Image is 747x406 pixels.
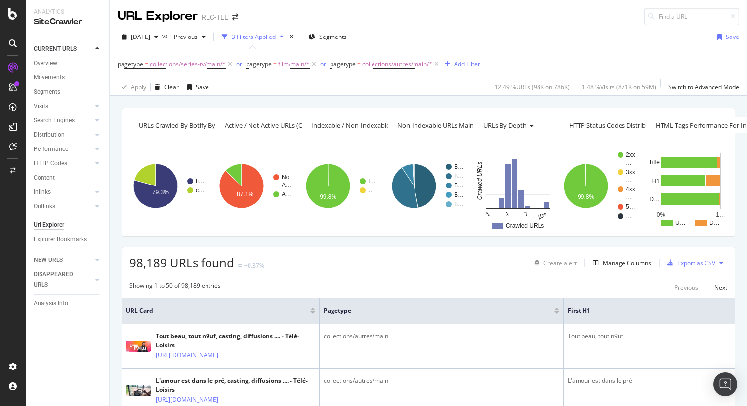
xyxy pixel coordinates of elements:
[34,130,65,140] div: Distribution
[582,83,656,91] div: 1.48 % Visits ( 871K on 59M )
[237,191,253,198] text: 87.1%
[156,395,218,405] a: [URL][DOMAIN_NAME]
[567,117,676,133] h4: HTTP Status Codes Distribution
[309,117,457,133] h4: Indexable / Non-Indexable URLs Distribution
[129,255,234,271] span: 98,189 URLs found
[34,173,102,183] a: Content
[709,220,720,226] text: D…
[150,57,226,71] span: collections/series-tv/main/*
[441,58,480,70] button: Add Filter
[454,60,480,68] div: Add Filter
[118,8,198,25] div: URL Explorer
[506,222,544,229] text: Crawled URLs
[118,60,143,68] span: pagetype
[543,259,577,267] div: Create alert
[34,220,64,230] div: Url Explorer
[34,144,68,154] div: Performance
[626,177,632,184] text: …
[34,58,57,69] div: Overview
[34,255,92,265] a: NEW URLS
[657,211,665,218] text: 0%
[162,32,170,40] span: vs
[236,60,242,68] div: or
[34,87,102,97] a: Segments
[34,220,102,230] a: Url Explorer
[218,29,288,45] button: 3 Filters Applied
[713,372,737,396] div: Open Intercom Messenger
[726,33,739,41] div: Save
[232,14,238,21] div: arrow-right-arrow-left
[126,385,151,396] img: main image
[649,196,660,203] text: D…
[368,178,375,185] text: I…
[225,121,335,130] span: Active / Not Active URLs (organic - all)
[646,143,726,229] div: A chart.
[302,143,382,229] svg: A chart.
[34,101,92,111] a: Visits
[34,201,55,212] div: Outlinks
[196,83,209,91] div: Save
[34,234,102,245] a: Explorer Bookmarks
[282,182,291,188] text: A…
[156,332,315,350] div: Tout beau, tout n9uf, casting, diffusions .... - Télé-Loisirs
[34,234,87,245] div: Explorer Bookmarks
[34,269,92,290] a: DISAPPEARED URLS
[34,298,102,309] a: Analysis Info
[244,261,264,270] div: +0.37%
[34,115,75,126] div: Search Engines
[626,203,635,210] text: 5…
[288,32,296,42] div: times
[324,306,539,315] span: pagetype
[664,255,715,271] button: Export as CSV
[282,174,291,181] text: Not
[578,193,595,200] text: 99.8%
[474,143,554,229] svg: A chart.
[320,193,336,200] text: 99.8%
[118,29,162,45] button: [DATE]
[560,143,640,229] svg: A chart.
[674,281,698,293] button: Previous
[131,33,150,41] span: 2025 Sep. 30th
[569,121,662,130] span: HTTP Status Codes Distribution
[626,151,635,158] text: 2xx
[626,186,635,193] text: 4xx
[320,59,326,69] button: or
[129,143,209,229] svg: A chart.
[34,158,67,169] div: HTTP Codes
[129,281,221,293] div: Showing 1 to 50 of 98,189 entries
[170,29,209,45] button: Previous
[145,60,148,68] span: =
[232,33,276,41] div: 3 Filters Applied
[196,178,205,185] text: fi…
[523,210,529,218] text: 7
[589,257,651,269] button: Manage Columns
[34,144,92,154] a: Performance
[388,143,468,229] svg: A chart.
[156,376,315,394] div: L'amour est dans le pré, casting, diffusions .... - Télé-Loisirs
[282,191,291,198] text: A…
[536,210,548,221] text: 10+
[397,121,497,130] span: Non-Indexable URLs Main Reason
[34,87,60,97] div: Segments
[238,264,242,267] img: Equal
[395,117,512,133] h4: Non-Indexable URLs Main Reason
[714,281,727,293] button: Next
[156,350,218,360] a: [URL][DOMAIN_NAME]
[34,187,51,197] div: Inlinks
[668,83,739,91] div: Switch to Advanced Mode
[454,173,464,180] text: B…
[183,79,209,95] button: Save
[34,130,92,140] a: Distribution
[304,29,351,45] button: Segments
[34,298,68,309] div: Analysis Info
[34,269,83,290] div: DISAPPEARED URLS
[483,121,527,130] span: URLs by Depth
[152,189,169,196] text: 79.3%
[215,143,295,229] svg: A chart.
[34,255,63,265] div: NEW URLS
